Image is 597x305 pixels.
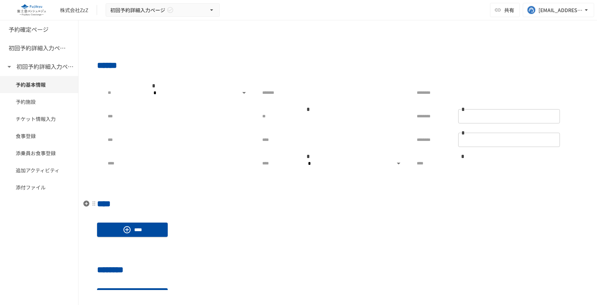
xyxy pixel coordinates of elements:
[538,6,583,15] div: [EMAIL_ADDRESS][DOMAIN_NAME]
[110,6,165,15] span: 初回予約詳細入力ページ
[523,3,594,17] button: [EMAIL_ADDRESS][DOMAIN_NAME]
[16,62,74,71] h6: 初回予約詳細入力ページ
[16,183,62,191] span: 添付ファイル
[16,149,62,157] span: 添乗員お食事登録
[504,6,514,14] span: 共有
[9,25,49,34] h6: 予約確定ページ
[16,115,62,123] span: チケット情報入力
[490,3,520,17] button: 共有
[60,6,88,14] div: 株式会社ZzZ
[9,4,54,16] img: eQeGXtYPV2fEKIA3pizDiVdzO5gJTl2ahLbsPaD2E4R
[106,3,220,17] button: 初回予約詳細入力ページ
[16,166,62,174] span: 追加アクティビティ
[16,98,62,106] span: 予約施設
[16,132,62,140] span: 食事登録
[16,81,62,88] span: 予約基本情報
[9,44,66,53] h6: 初回予約詳細入力ページ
